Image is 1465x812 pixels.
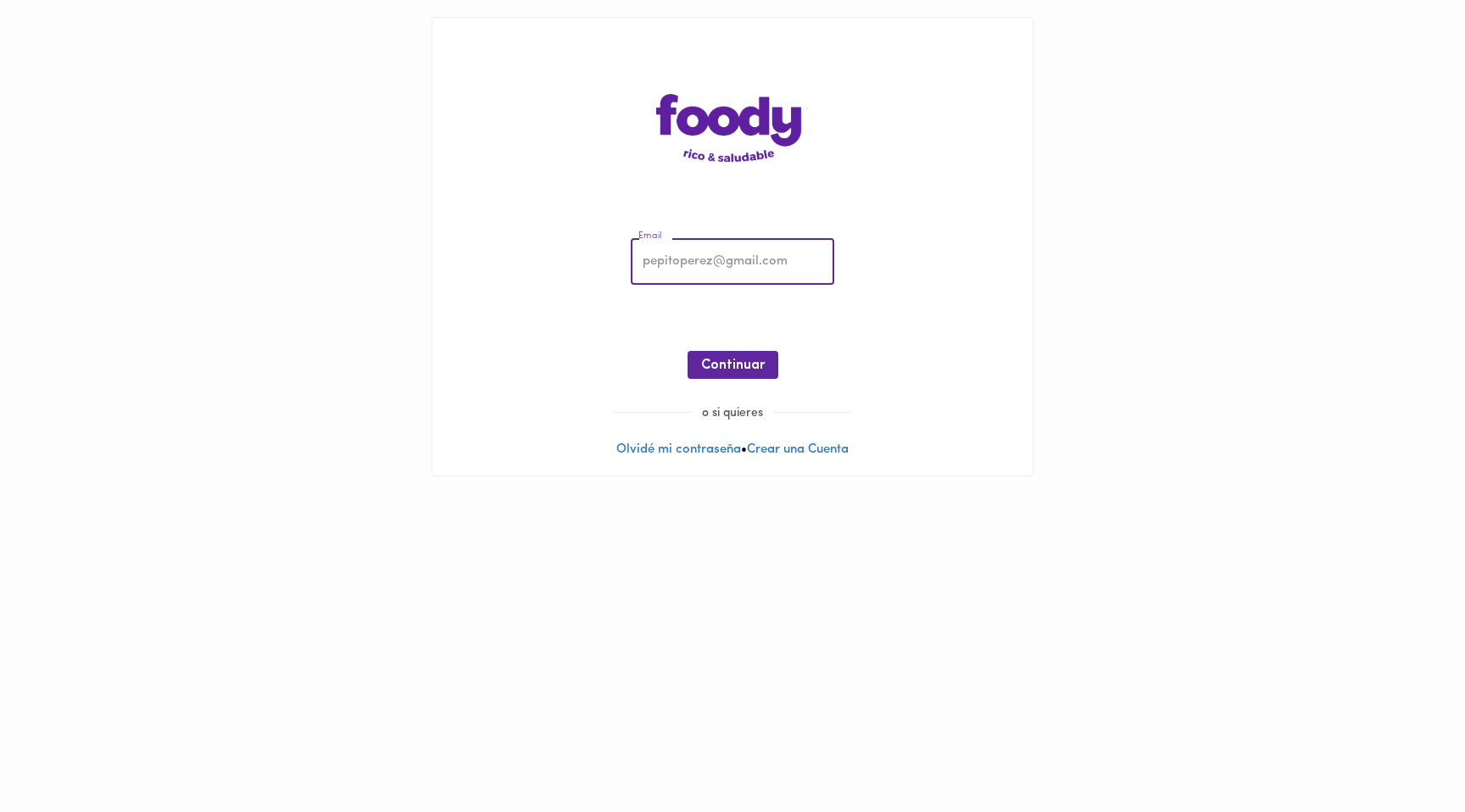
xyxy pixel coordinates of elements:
button: Continuar [688,351,778,379]
span: Continuar [701,358,765,374]
div: • [432,18,1033,476]
input: pepitoperez@gmail.com [631,239,834,286]
a: Crear una Cuenta [747,443,849,456]
iframe: Messagebird Livechat Widget [1367,714,1448,795]
span: o si quieres [692,407,773,420]
img: logo-main-page.png [656,94,809,162]
a: Olvidé mi contraseña [616,443,741,456]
